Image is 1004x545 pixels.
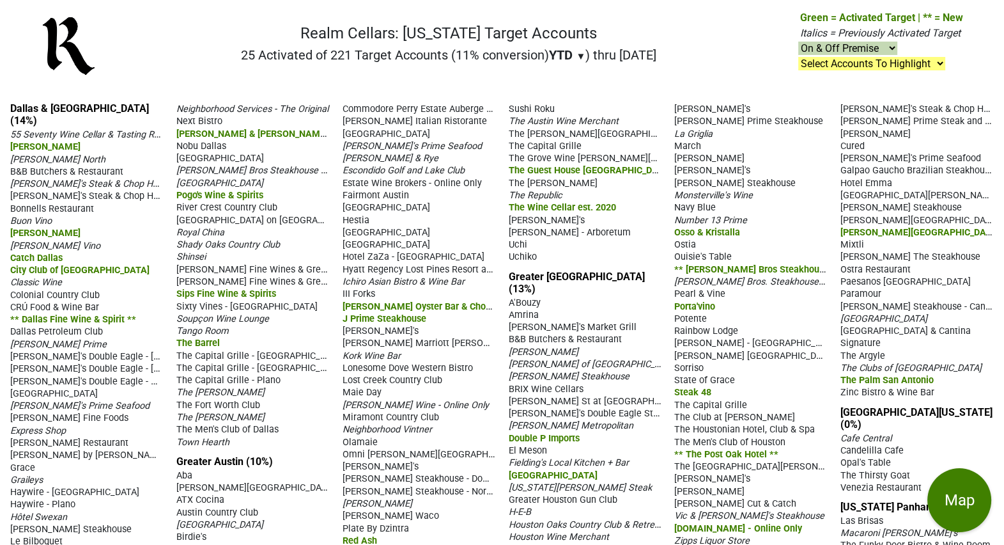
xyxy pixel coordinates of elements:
[840,202,962,213] span: [PERSON_NAME] Steakhouse
[508,152,735,164] span: The Grove Wine [PERSON_NAME][GEOGRAPHIC_DATA]
[674,412,795,423] span: The Club at [PERSON_NAME]
[840,363,982,374] span: The Clubs of [GEOGRAPHIC_DATA]
[176,275,359,287] span: [PERSON_NAME] Fine Wines & Great Spirits
[840,433,892,444] span: Cafe Central
[508,507,530,517] span: H-E-B
[576,51,585,62] span: ▼
[176,239,280,250] span: Shady Oaks Country Club
[508,433,579,444] span: Double P Imports
[674,178,796,189] span: [PERSON_NAME] Steakhouse
[343,178,482,189] span: Estate Wine Brokers - Online Only
[343,437,378,448] span: Olamaie
[508,215,584,226] span: [PERSON_NAME]'s
[10,375,174,387] span: [PERSON_NAME]'s Double Eagle - Plano
[10,265,150,276] span: City Club of [GEOGRAPHIC_DATA]
[10,462,35,473] span: Grace
[10,314,136,325] span: ** Dallas Fine Wine & Spirit **
[508,358,678,370] span: [PERSON_NAME] of [GEOGRAPHIC_DATA]
[674,449,778,460] span: ** The Post Oak Hotel **
[674,437,785,448] span: The Men's Club of Houston
[176,375,281,386] span: The Capital Grille - Plano
[176,455,273,468] a: Greater Austin (10%)
[10,512,67,523] span: Hôtel Swexan
[674,336,840,349] span: [PERSON_NAME] - [GEOGRAPHIC_DATA]
[674,363,704,374] span: Sorriso
[343,400,489,411] span: [PERSON_NAME] Wine - Online Only
[549,47,573,63] span: YTD
[674,275,870,287] span: [PERSON_NAME] Bros. Steakhouse - Downtown
[343,485,531,497] span: [PERSON_NAME] Steakhouse - Northside ATX
[508,127,684,139] span: The [PERSON_NAME][GEOGRAPHIC_DATA]
[840,470,910,481] span: The Thirsty Goat
[840,141,865,152] span: Cured
[10,326,103,337] span: Dallas Petroleum Club
[10,413,128,423] span: [PERSON_NAME] Fine Foods
[176,519,263,530] span: [GEOGRAPHIC_DATA]
[343,472,534,484] span: [PERSON_NAME] Steakhouse - Downtown ATX
[840,226,1000,238] span: [PERSON_NAME][GEOGRAPHIC_DATA]
[176,214,367,226] span: [GEOGRAPHIC_DATA] on [GEOGRAPHIC_DATA]
[508,178,597,189] span: The [PERSON_NAME]
[176,412,265,423] span: The [PERSON_NAME]
[343,448,525,460] span: Omni [PERSON_NAME][GEOGRAPHIC_DATA]
[343,227,430,238] span: [GEOGRAPHIC_DATA]
[176,227,224,238] span: Royal China
[343,141,482,152] span: [PERSON_NAME]'s Prime Seafood
[674,400,747,411] span: The Capital Grille
[10,499,75,510] span: Haywire - Plano
[508,310,538,320] span: Amrina
[674,301,715,312] span: Porta'vino
[176,288,276,299] span: Sips Fine Wine & Spirits
[840,129,911,139] span: [PERSON_NAME]
[343,387,382,398] span: Maie Day
[10,154,105,165] span: [PERSON_NAME] North
[674,251,732,262] span: Ouisie's Table
[674,473,750,484] span: [PERSON_NAME]'s
[508,445,546,456] span: El Meson
[343,326,419,336] span: [PERSON_NAME]'s
[840,313,927,324] span: [GEOGRAPHIC_DATA]
[176,481,405,493] span: [PERSON_NAME][GEOGRAPHIC_DATA][PERSON_NAME]
[508,227,630,238] span: [PERSON_NAME] - Arboretum
[10,524,132,535] span: [PERSON_NAME] Steakhouse
[10,189,205,201] span: [PERSON_NAME]'s Steak & Chop House - Plano
[10,102,149,127] a: Dallas & [GEOGRAPHIC_DATA] (14%)
[176,153,264,164] span: [GEOGRAPHIC_DATA]
[508,297,540,308] span: A'Bouzy
[674,116,823,127] span: [PERSON_NAME] Prime Steakhouse
[343,165,465,176] span: Escondido Golf and Lake Club
[674,129,713,139] span: La Griglia
[800,27,961,39] span: Italics = Previously Activated Target
[508,457,628,468] span: Fielding's Local Kitchen + Bar
[10,177,222,189] span: [PERSON_NAME]'s Steak & Chop House - Grapevine
[840,457,891,468] span: Opal's Table
[840,251,980,262] span: [PERSON_NAME] The Steakhouse
[674,165,750,176] span: [PERSON_NAME]'s
[674,510,824,521] span: Vic & [PERSON_NAME]'s Steakhouse
[343,215,369,226] span: Hestia
[840,276,971,287] span: Paesanos [GEOGRAPHIC_DATA]
[176,164,413,176] span: [PERSON_NAME] Bros Steakhouse - [GEOGRAPHIC_DATA]
[508,164,671,176] span: The Guest House [GEOGRAPHIC_DATA]
[840,338,881,349] span: Signature
[343,102,562,115] span: Commodore Perry Estate Auberge Resorts Collection
[840,528,957,539] span: Macaroni [PERSON_NAME]'s
[10,487,139,498] span: Haywire - [GEOGRAPHIC_DATA]
[10,400,150,411] span: [PERSON_NAME]'s Prime Seafood
[508,494,617,505] span: Greater Houston Gun Club
[674,375,735,386] span: State of Grace
[343,300,516,312] span: [PERSON_NAME] Oyster Bar & Chophouse
[176,263,359,275] span: [PERSON_NAME] Fine Wines & Great Spirits
[674,486,745,497] span: [PERSON_NAME]
[10,448,166,461] span: [PERSON_NAME] by [PERSON_NAME]
[176,104,328,115] span: Neighborhood Services - The Original
[10,241,100,251] span: [PERSON_NAME] Vino
[343,239,430,250] span: [GEOGRAPHIC_DATA]
[343,424,432,435] span: Neighborhood Vintner
[840,153,981,164] span: [PERSON_NAME]'s Prime Seafood
[176,141,226,152] span: Nobu Dallas
[176,507,258,518] span: Austin Country Club
[674,523,802,534] span: [DOMAIN_NAME] - Online Only
[176,400,260,411] span: The Fort Worth Club
[840,164,994,176] span: Galpao Gaucho Brazilian Steakhouse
